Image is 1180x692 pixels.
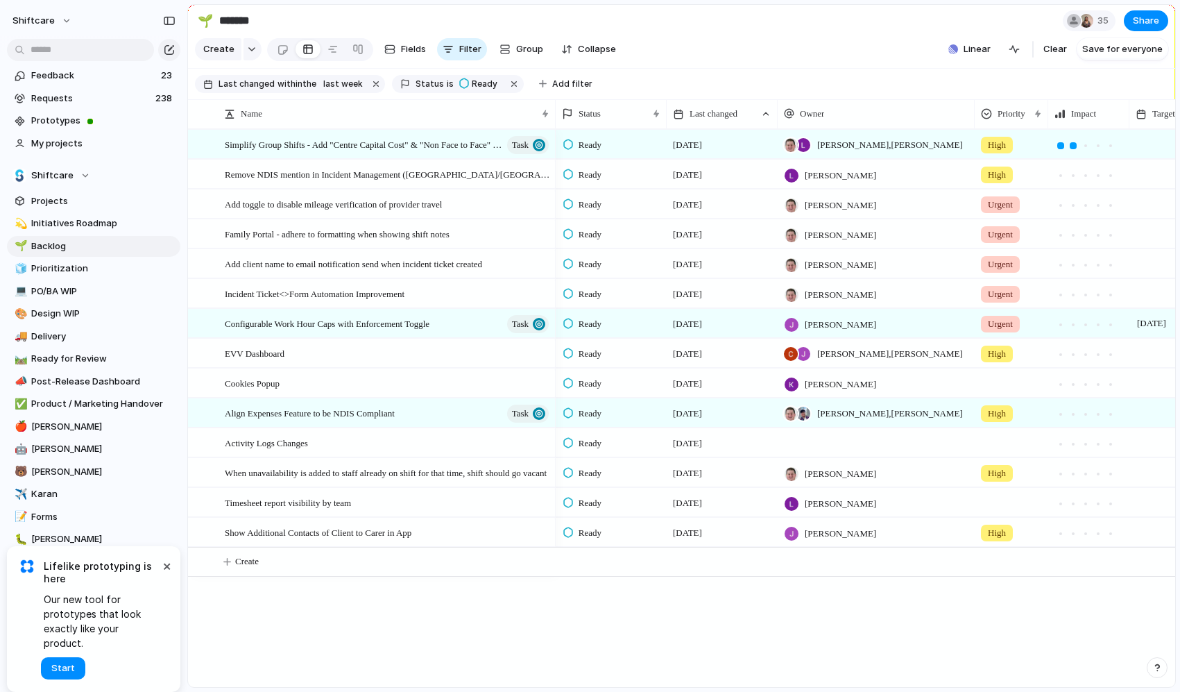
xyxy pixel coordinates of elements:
span: Simplify Group Shifts - Add "Centre Capital Cost" & "Non Face to Face" tickboxes [225,136,503,152]
a: 🐻[PERSON_NAME] [7,462,180,482]
div: 🤖 [15,441,24,457]
span: 35 [1097,14,1113,28]
button: 🌱 [194,10,216,32]
button: Ready [455,76,506,92]
span: Last changed [219,78,275,90]
span: Lifelike prototyping is here [44,560,160,585]
span: Owner [800,107,824,121]
span: Ready [579,526,601,540]
span: [DATE] [673,526,702,540]
a: Prototypes [7,110,180,131]
button: Collapse [556,38,622,60]
div: 🌱 [198,11,213,30]
span: High [988,347,1006,361]
span: [PERSON_NAME] [31,532,176,546]
button: 🐛 [12,532,26,546]
span: Ready [472,78,497,90]
span: Urgent [988,287,1013,301]
button: Group [493,38,550,60]
div: 🚚 [15,328,24,344]
a: 🛤️Ready for Review [7,348,180,369]
span: Create [235,555,259,568]
span: Ready [579,228,601,242]
button: Start [41,657,85,680]
a: 🐛[PERSON_NAME] [7,529,180,550]
div: 🧊 [15,261,24,277]
button: Task [507,136,549,154]
a: 🎨Design WIP [7,303,180,324]
span: High [988,168,1006,182]
a: 💫Initiatives Roadmap [7,213,180,234]
span: [DATE] [673,258,702,271]
span: Prioritization [31,262,176,276]
span: [DATE] [673,347,702,361]
span: Show Additional Contacts of Client to Carer in App [225,524,411,540]
div: 🍎 [15,419,24,434]
a: ✅Product / Marketing Handover [7,394,180,414]
span: Status [416,78,444,90]
span: [PERSON_NAME] , [PERSON_NAME] [817,407,963,421]
button: 🛤️ [12,352,26,366]
a: 🌱Backlog [7,236,180,257]
button: 💻 [12,285,26,298]
span: Requests [31,92,151,106]
div: 🐛 [15,532,24,548]
button: Task [507,315,549,333]
span: [DATE] [673,228,702,242]
span: [DATE] [673,138,702,152]
span: Ready [579,496,601,510]
span: Linear [964,42,991,56]
button: is [444,76,456,92]
span: EVV Dashboard [225,345,284,361]
span: Ready [579,377,601,391]
span: Urgent [988,317,1013,331]
span: Fields [401,42,426,56]
span: [DATE] [673,496,702,510]
span: High [988,466,1006,480]
span: Filter [459,42,481,56]
button: Clear [1038,38,1072,60]
span: [DATE] [673,377,702,391]
span: 238 [155,92,175,106]
span: [PERSON_NAME] , [PERSON_NAME] [817,138,963,152]
button: 🧊 [12,262,26,276]
span: Ready [579,138,601,152]
span: [PERSON_NAME] [805,169,876,183]
span: [DATE] [673,466,702,480]
div: 🍎[PERSON_NAME] [7,416,180,437]
div: 💻PO/BA WIP [7,281,180,302]
div: 🛤️ [15,351,24,367]
button: 🤖 [12,442,26,456]
span: Ready [579,317,601,331]
span: Ready [579,466,601,480]
div: 🐻 [15,464,24,480]
button: last week [318,76,367,92]
span: [DATE] [673,198,702,212]
button: Fields [379,38,431,60]
button: Save for everyone [1077,38,1168,60]
button: Task [507,405,549,423]
a: 🚚Delivery [7,326,180,347]
a: 🧊Prioritization [7,258,180,279]
span: Ready [579,168,601,182]
a: ✈️Karan [7,484,180,505]
span: Timesheet report visibility by team [225,494,351,510]
span: Configurable Work Hour Caps with Enforcement Toggle [225,315,429,331]
div: 📝Forms [7,507,180,528]
a: 🤖[PERSON_NAME] [7,439,180,459]
span: Align Expenses Feature to be NDIS Compliant [225,405,395,421]
span: [DATE] [673,407,702,421]
span: [DATE] [673,437,702,450]
span: Family Portal - adhere to formatting when showing shift notes [225,226,450,242]
span: [DATE] [673,317,702,331]
span: [PERSON_NAME] [805,199,876,212]
span: Task [512,314,529,334]
button: withinthe [275,76,319,92]
span: Initiatives Roadmap [31,217,176,230]
span: Our new tool for prototypes that look exactly like your product. [44,592,160,650]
